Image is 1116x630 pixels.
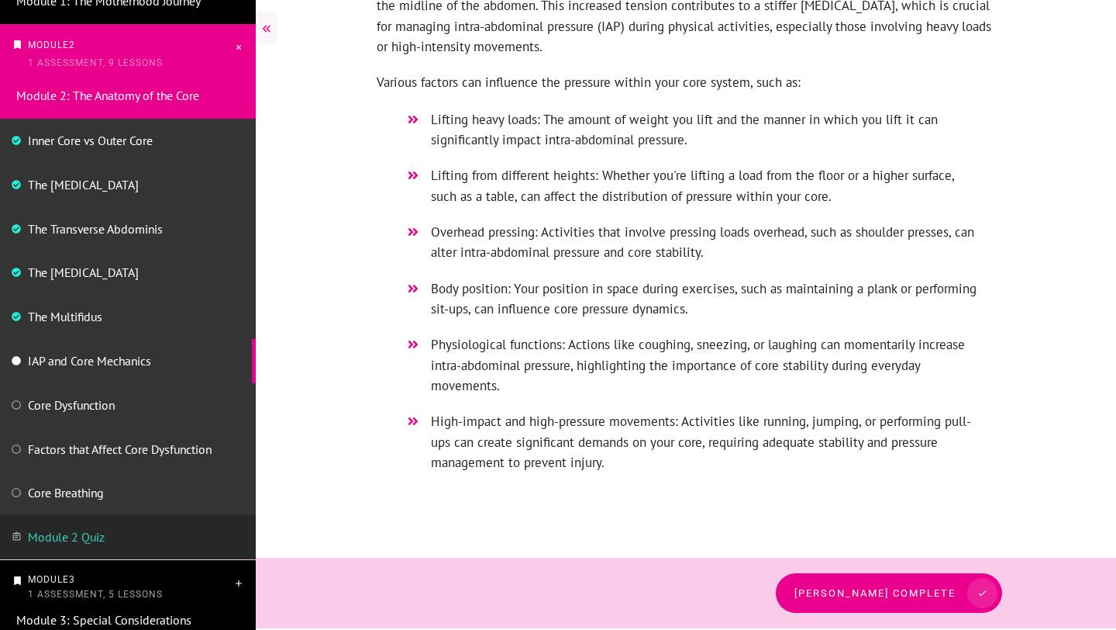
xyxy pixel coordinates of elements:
[28,353,151,369] a: IAP and Core Mechanics
[28,177,139,192] a: The [MEDICAL_DATA]
[28,265,139,280] a: The [MEDICAL_DATA]
[28,529,105,545] a: Module 2 Quiz
[431,222,976,263] span: Overhead pressing: Activities that involve pressing loads overhead, such as shoulder presses, can...
[28,485,104,500] a: Core Breathing
[16,612,191,628] a: Module 3: Special Considerations
[28,133,153,148] a: Inner Core vs Outer Core
[69,40,75,50] span: 2
[69,574,75,585] span: 3
[28,397,115,413] a: Core Dysfunction
[28,589,163,600] span: 1 Assessment, 5 Lessons
[28,573,232,601] p: Module
[431,279,976,320] span: Body position: Your position in space during exercises, such as maintaining a plank or performing...
[431,109,976,151] span: Lifting heavy loads: The amount of weight you lift and the manner in which you lift it can signif...
[776,573,1002,613] a: [PERSON_NAME] complete
[28,36,232,72] p: Module
[431,411,976,472] span: High-impact and high-pressure movements: Activities like running, jumping, or performing pull-ups...
[28,221,163,237] a: The Transverse Abdominis
[431,334,976,396] span: Physiological functions: Actions like coughing, sneezing, or laughing can momentarily increase in...
[28,57,163,68] span: 1 Assessment, 9 Lessons
[16,88,199,103] a: Module 2: The Anatomy of the Core
[28,441,212,457] a: Factors that Affect Core Dysfunction
[377,72,995,100] p: Various factors can influence the pressure within your core system, such as:
[28,309,102,324] a: The Multifidus
[431,165,976,206] span: Lifting from different heights: Whether you're lifting a load from the floor or a higher surface,...
[794,587,956,599] span: [PERSON_NAME] complete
